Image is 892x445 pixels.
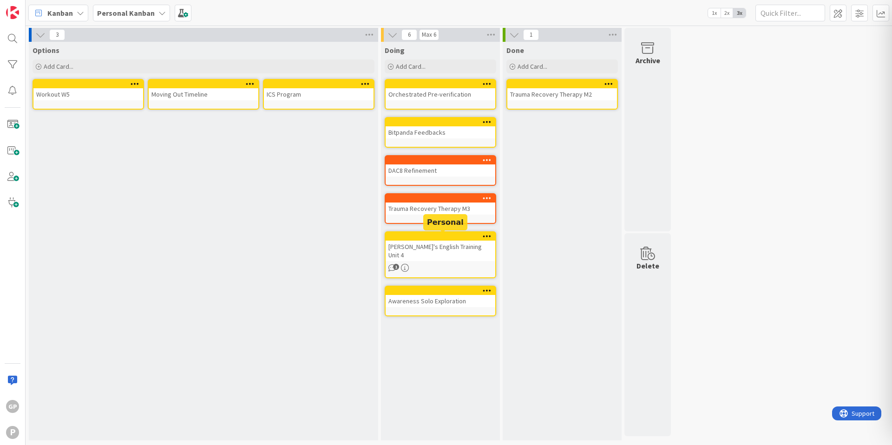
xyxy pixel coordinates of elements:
[33,88,143,100] div: Workout W5
[385,46,405,55] span: Doing
[386,164,495,177] div: DAC8 Refinement
[386,241,495,261] div: [PERSON_NAME]'s English Training Unit 4
[507,88,617,100] div: Trauma Recovery Therapy M2
[386,118,495,138] div: Bitpanda Feedbacks
[518,62,547,71] span: Add Card...
[636,260,659,271] div: Delete
[264,80,374,100] div: ICS Program
[396,62,426,71] span: Add Card...
[44,62,73,71] span: Add Card...
[422,33,436,37] div: Max 6
[6,426,19,439] div: P
[386,295,495,307] div: Awareness Solo Exploration
[264,88,374,100] div: ICS Program
[33,80,143,100] div: Workout W5
[386,126,495,138] div: Bitpanda Feedbacks
[506,46,524,55] span: Done
[386,156,495,177] div: DAC8 Refinement
[733,8,746,18] span: 3x
[636,55,660,66] div: Archive
[6,6,19,19] img: Visit kanbanzone.com
[427,218,464,227] h5: Personal
[386,287,495,307] div: Awareness Solo Exploration
[386,203,495,215] div: Trauma Recovery Therapy M3
[708,8,721,18] span: 1x
[20,1,42,13] span: Support
[97,8,155,18] b: Personal Kanban
[47,7,73,19] span: Kanban
[149,80,258,100] div: Moving Out Timeline
[523,29,539,40] span: 1
[386,194,495,215] div: Trauma Recovery Therapy M3
[6,400,19,413] div: GP
[386,232,495,261] div: [PERSON_NAME]'s English Training Unit 4
[507,80,617,100] div: Trauma Recovery Therapy M2
[755,5,825,21] input: Quick Filter...
[386,80,495,100] div: Orchestrated Pre-verification
[386,88,495,100] div: Orchestrated Pre-verification
[721,8,733,18] span: 2x
[149,88,258,100] div: Moving Out Timeline
[393,264,399,270] span: 1
[33,46,59,55] span: Options
[49,29,65,40] span: 3
[401,29,417,40] span: 6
